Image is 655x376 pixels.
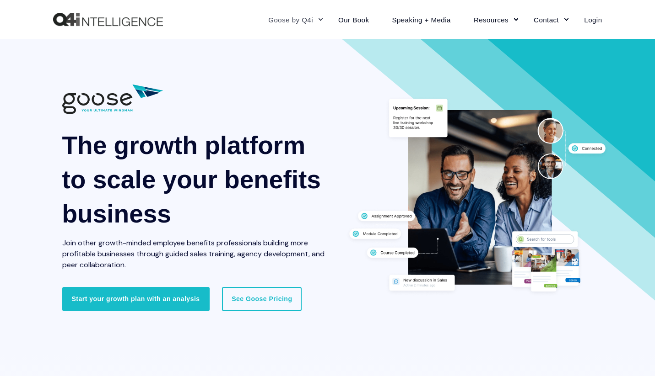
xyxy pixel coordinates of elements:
[62,238,325,270] span: Join other growth-minded employee benefits professionals building more profitable businesses thro...
[62,287,210,311] a: Start your growth plan with an analysis
[344,95,612,298] img: Two professionals working together at a desk surrounded by graphics displaying different features...
[62,85,163,114] img: 01882 Goose Q4i Logo wTag-CC
[62,131,321,228] span: The growth platform to scale your benefits business
[222,287,302,311] a: See Goose Pricing
[53,13,163,26] a: Back to Home
[53,13,163,26] img: Q4intelligence, LLC logo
